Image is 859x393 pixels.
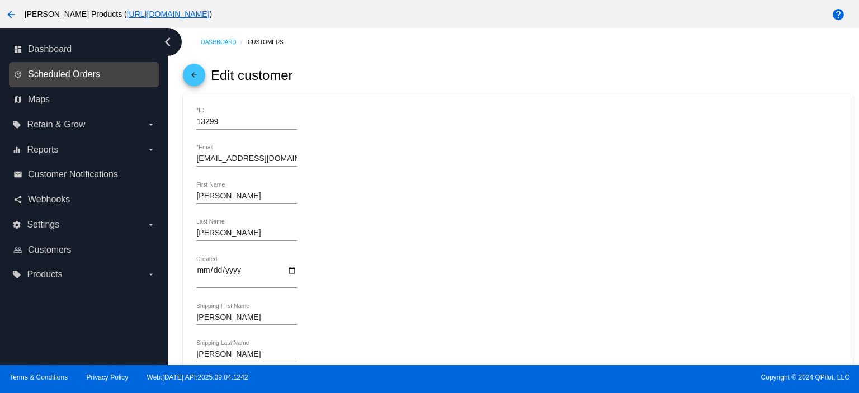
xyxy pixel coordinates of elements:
i: map [13,95,22,104]
span: Retain & Grow [27,120,85,130]
span: Maps [28,94,50,105]
span: Customer Notifications [28,169,118,179]
mat-icon: arrow_back [187,71,201,84]
mat-icon: arrow_back [4,8,18,21]
span: Dashboard [28,44,72,54]
i: share [13,195,22,204]
span: Scheduled Orders [28,69,100,79]
i: local_offer [12,120,21,129]
a: Dashboard [201,34,248,51]
a: dashboard Dashboard [13,40,155,58]
a: email Customer Notifications [13,165,155,183]
i: arrow_drop_down [147,120,155,129]
a: map Maps [13,91,155,108]
input: Last Name [196,229,297,238]
i: people_outline [13,245,22,254]
input: Shipping First Name [196,313,297,322]
a: Customers [248,34,293,51]
span: Customers [28,245,71,255]
input: Created [196,266,297,285]
a: people_outline Customers [13,241,155,259]
span: Reports [27,145,58,155]
i: email [13,170,22,179]
span: Settings [27,220,59,230]
span: [PERSON_NAME] Products ( ) [25,10,212,18]
i: local_offer [12,270,21,279]
i: arrow_drop_down [147,220,155,229]
span: Copyright © 2024 QPilot, LLC [439,373,849,381]
span: Webhooks [28,195,70,205]
i: equalizer [12,145,21,154]
a: Terms & Conditions [10,373,68,381]
i: chevron_left [159,33,177,51]
mat-icon: help [832,8,845,21]
span: Products [27,269,62,280]
i: settings [12,220,21,229]
a: Privacy Policy [87,373,129,381]
h2: Edit customer [211,68,293,83]
i: update [13,70,22,79]
i: dashboard [13,45,22,54]
a: share Webhooks [13,191,155,209]
input: First Name [196,192,297,201]
input: *Email [196,154,297,163]
input: Shipping Last Name [196,350,297,359]
a: [URL][DOMAIN_NAME] [127,10,210,18]
a: Web:[DATE] API:2025.09.04.1242 [147,373,248,381]
i: arrow_drop_down [147,145,155,154]
i: arrow_drop_down [147,270,155,279]
a: update Scheduled Orders [13,65,155,83]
